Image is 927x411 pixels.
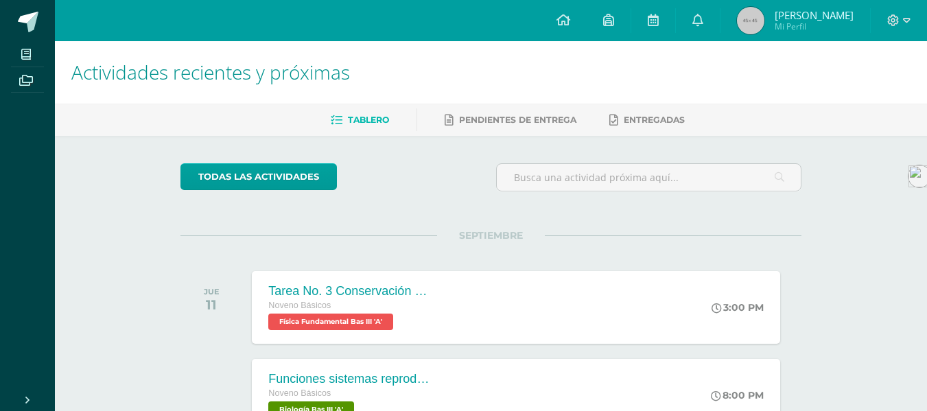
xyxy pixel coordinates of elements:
[445,109,576,131] a: Pendientes de entrega
[609,109,685,131] a: Entregadas
[737,7,764,34] img: 45x45
[712,301,764,314] div: 3:00 PM
[497,164,801,191] input: Busca una actividad próxima aquí...
[268,301,331,310] span: Noveno Básicos
[348,115,389,125] span: Tablero
[775,8,854,22] span: [PERSON_NAME]
[204,296,220,313] div: 11
[459,115,576,125] span: Pendientes de entrega
[71,59,350,85] span: Actividades recientes y próximas
[437,229,545,242] span: SEPTIEMBRE
[204,287,220,296] div: JUE
[268,388,331,398] span: Noveno Básicos
[331,109,389,131] a: Tablero
[268,314,393,330] span: Física Fundamental Bas III 'A'
[624,115,685,125] span: Entregadas
[711,389,764,401] div: 8:00 PM
[180,163,337,190] a: todas las Actividades
[268,284,433,298] div: Tarea No. 3 Conservación de la Energía
[775,21,854,32] span: Mi Perfil
[268,372,433,386] div: Funciones sistemas reproductores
